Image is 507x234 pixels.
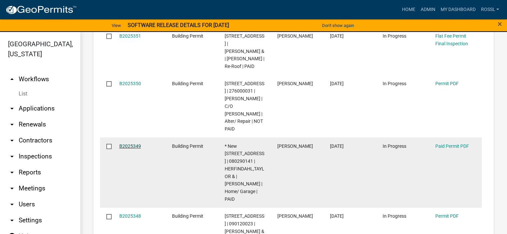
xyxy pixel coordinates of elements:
[8,200,16,208] i: arrow_drop_down
[435,81,459,86] a: Permit PDF
[383,81,406,86] span: In Progress
[383,33,406,39] span: In Progress
[277,213,313,219] span: Grady Ruble
[399,3,418,16] a: Home
[498,19,502,29] span: ×
[172,213,203,219] span: Building Permit
[330,81,344,86] span: 09/22/2025
[8,216,16,224] i: arrow_drop_down
[435,143,469,149] a: Paid Permit PDF
[435,213,459,219] a: Permit PDF
[330,213,344,219] span: 09/19/2025
[119,81,141,86] a: B2025350
[8,105,16,113] i: arrow_drop_down
[128,22,229,28] strong: SOFTWARE RELEASE DETAILS FOR [DATE]
[8,75,16,83] i: arrow_drop_up
[498,20,502,28] button: Close
[119,213,141,219] a: B2025348
[478,3,502,16] a: RossL
[172,81,203,86] span: Building Permit
[383,143,406,149] span: In Progress
[8,168,16,176] i: arrow_drop_down
[109,20,124,31] a: View
[277,143,313,149] span: Taylor Herfindahl
[8,152,16,160] i: arrow_drop_down
[225,33,264,69] span: 148 2ND AVE SW | 210100200 | NELSON,GARY M & | LORI J NELSON | Re-Roof | PAID
[119,143,141,149] a: B2025349
[225,81,264,132] span: 831 2ND ST SW | 276000031 | GILLARD,MARINA ETAL | C/O THOMAS GILLARD | Alter/ Repair | NOT PAID
[438,3,478,16] a: My Dashboard
[172,143,203,149] span: Building Permit
[330,143,344,149] span: 09/22/2025
[8,120,16,128] i: arrow_drop_down
[435,33,468,46] a: Flat Fee Permit Final Inspection
[330,33,344,39] span: 09/22/2025
[383,213,406,219] span: In Progress
[319,20,357,31] button: Don't show again
[418,3,438,16] a: Admin
[172,33,203,39] span: Building Permit
[277,33,313,39] span: Lori Nelson
[8,136,16,144] i: arrow_drop_down
[8,184,16,192] i: arrow_drop_down
[119,33,141,39] a: B2025351
[277,81,313,86] span: Marina Gillard
[225,143,264,202] span: * New 74308 172nd ST Albert Lea MN 56007 | 080290141 | HERFINDAHL,TAYLOR & | LYNZEE HERFINDAHL | ...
